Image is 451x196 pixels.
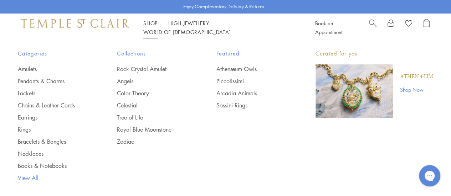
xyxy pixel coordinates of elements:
[400,86,433,94] a: Shop Now
[216,89,287,97] a: Arcadia Animals
[405,19,412,30] a: View Wishlist
[117,49,188,58] span: Collections
[18,101,88,109] a: Chains & Leather Cords
[143,19,299,37] nav: Main navigation
[117,65,188,73] a: Rock Crystal Amulet
[117,113,188,121] a: Tree of Life
[143,20,158,27] a: ShopShop
[168,20,209,27] a: High JewelleryHigh Jewellery
[117,126,188,133] a: Royal Blue Moonstone
[18,49,88,58] span: Categories
[117,89,188,97] a: Color Theory
[415,163,444,189] iframe: Gorgias live chat messenger
[18,77,88,85] a: Pendants & Charms
[117,138,188,145] a: Zodiac
[183,3,264,10] p: Enjoy Complimentary Delivery & Returns
[18,138,88,145] a: Bracelets & Bangles
[400,73,433,81] a: Athenæum
[18,174,88,182] a: View All
[369,19,376,37] a: Search
[216,65,287,73] a: Athenæum Owls
[216,101,287,109] a: Sassini Rings
[216,49,287,58] span: Featured
[143,28,231,36] a: World of [DEMOGRAPHIC_DATA]World of [DEMOGRAPHIC_DATA]
[316,49,433,58] p: Curated for you
[18,150,88,158] a: Necklaces
[216,77,287,85] a: Piccolissimi
[18,126,88,133] a: Rings
[18,65,88,73] a: Amulets
[423,19,430,37] a: Open Shopping Bag
[18,162,88,170] a: Books & Notebooks
[18,113,88,121] a: Earrings
[117,101,188,109] a: Celestial
[21,19,129,27] img: Temple St. Clair
[18,89,88,97] a: Lockets
[117,77,188,85] a: Angels
[315,20,342,36] a: Book an Appointment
